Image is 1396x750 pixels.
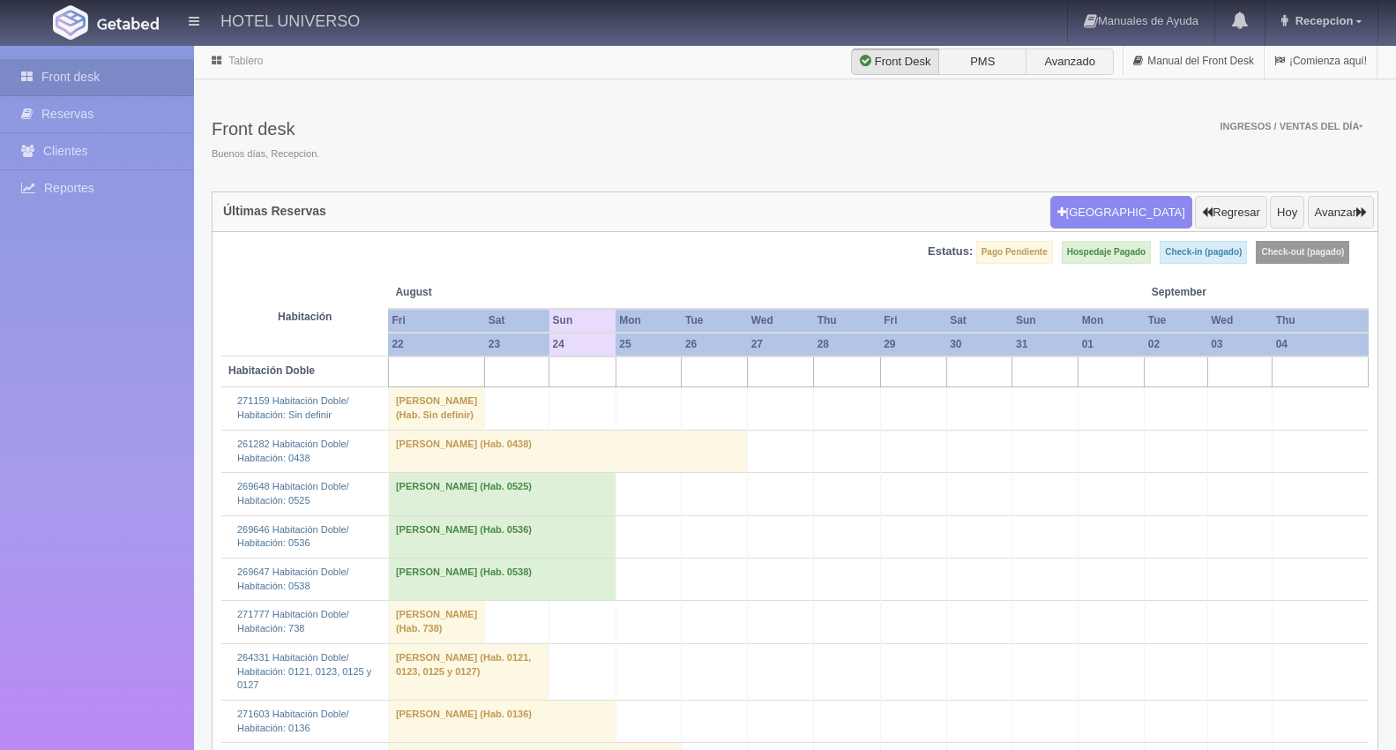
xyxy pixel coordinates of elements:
th: Tue [682,309,748,333]
th: Fri [388,309,484,333]
th: Sat [946,309,1012,333]
a: 261282 Habitación Doble/Habitación: 0438 [237,439,349,463]
th: 29 [880,333,946,356]
th: Sun [549,309,616,333]
h4: HOTEL UNIVERSO [220,9,360,31]
a: ¡Comienza aquí! [1265,44,1377,79]
a: 271777 Habitación Doble/Habitación: 738 [237,609,349,634]
td: [PERSON_NAME] (Hab. 0136) [388,700,616,742]
th: Wed [1207,309,1273,333]
td: [PERSON_NAME] (Hab. 0121, 0123, 0125 y 0127) [388,643,549,700]
a: Tablero [228,55,263,67]
a: 269647 Habitación Doble/Habitación: 0538 [237,566,349,591]
th: Sun [1012,309,1079,333]
a: 271603 Habitación Doble/Habitación: 0136 [237,709,349,733]
th: 25 [616,333,682,356]
h3: Front desk [212,119,319,139]
img: Getabed [53,5,88,40]
td: [PERSON_NAME] (Hab. 0536) [388,515,616,558]
th: Mon [616,309,682,333]
th: Thu [814,309,881,333]
th: 26 [682,333,748,356]
label: Check-in (pagado) [1160,241,1247,264]
a: 269646 Habitación Doble/Habitación: 0536 [237,524,349,549]
a: 271159 Habitación Doble/Habitación: Sin definir [237,395,349,420]
th: Mon [1079,309,1145,333]
label: PMS [938,49,1026,75]
th: 28 [814,333,881,356]
a: 264331 Habitación Doble/Habitación: 0121, 0123, 0125 y 0127 [237,652,371,690]
button: Avanzar [1308,196,1374,229]
th: 02 [1145,333,1207,356]
button: Hoy [1270,196,1304,229]
th: 27 [748,333,814,356]
th: Fri [880,309,946,333]
h4: Últimas Reservas [223,205,326,218]
span: Ingresos / Ventas del día [1220,121,1362,131]
b: Habitación Doble [228,364,315,377]
th: Sat [485,309,549,333]
a: Manual del Front Desk [1124,44,1264,79]
th: 04 [1273,333,1369,356]
label: Check-out (pagado) [1256,241,1349,264]
button: Regresar [1195,196,1266,229]
th: 01 [1079,333,1145,356]
th: 31 [1012,333,1079,356]
span: Recepcion [1291,14,1354,27]
label: Front Desk [851,49,939,75]
label: Avanzado [1026,49,1114,75]
label: Estatus: [928,244,973,260]
button: [GEOGRAPHIC_DATA] [1050,196,1192,229]
label: Pago Pendiente [976,241,1053,264]
th: Thu [1273,309,1369,333]
td: [PERSON_NAME] (Hab. 0525) [388,473,616,515]
img: Getabed [97,17,159,30]
th: Wed [748,309,814,333]
span: August [395,285,541,300]
th: 23 [485,333,549,356]
td: [PERSON_NAME] (Hab. 0538) [388,559,616,601]
th: 30 [946,333,1012,356]
span: September [1152,285,1265,300]
strong: Habitación [278,311,332,323]
th: 22 [388,333,484,356]
td: [PERSON_NAME] (Hab. 0438) [388,430,747,472]
a: 269648 Habitación Doble/Habitación: 0525 [237,481,349,506]
th: 03 [1207,333,1273,356]
td: [PERSON_NAME] (Hab. Sin definir) [388,387,484,430]
th: Tue [1145,309,1207,333]
label: Hospedaje Pagado [1062,241,1151,264]
span: Buenos días, Recepcion. [212,147,319,161]
td: [PERSON_NAME] (Hab. 738) [388,601,484,643]
th: 24 [549,333,616,356]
